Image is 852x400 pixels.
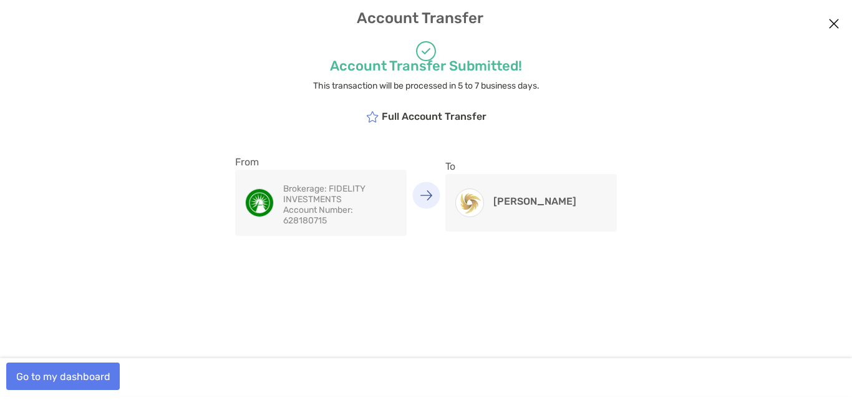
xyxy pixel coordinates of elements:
[283,205,397,226] p: 628180715
[283,205,353,215] span: Account Number:
[456,189,483,217] img: Roth IRA
[187,57,665,74] h4: Account Transfer Submitted!
[445,159,617,174] p: To
[420,190,432,200] img: Icon arrow
[6,363,120,390] button: Go to my dashboard
[493,195,576,207] h4: [PERSON_NAME]
[11,9,841,27] h4: Account Transfer
[366,110,487,123] h5: Full Account Transfer
[283,183,397,205] p: FIDELITY INVESTMENTS
[825,15,843,34] button: Close modal
[283,183,327,194] span: Brokerage:
[246,189,273,217] img: image
[235,154,407,170] p: From
[187,80,665,91] h6: This transaction will be processed in 5 to 7 business days.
